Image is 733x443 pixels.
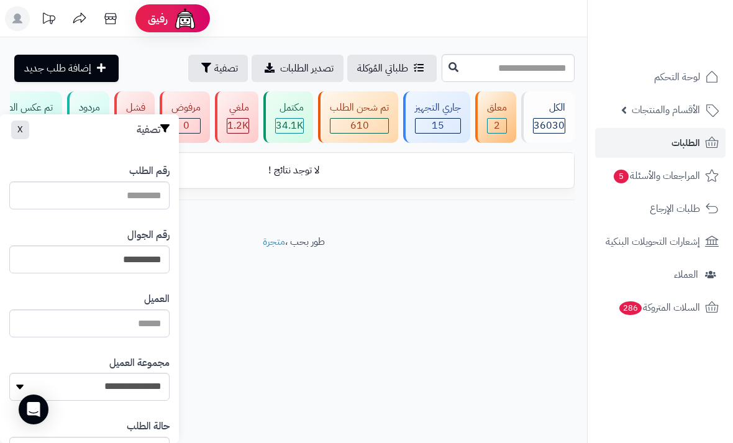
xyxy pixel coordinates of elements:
a: الكل36030 [519,91,577,143]
span: X [17,123,23,136]
span: لوحة التحكم [654,68,700,86]
label: العميل [144,292,170,306]
a: المراجعات والأسئلة5 [595,161,726,191]
span: إضافة طلب جديد [24,61,91,76]
a: جاري التجهيز 15 [401,91,473,143]
span: 5 [614,170,629,183]
div: الكل [533,101,565,115]
button: تصفية [188,55,248,82]
span: 1.2K [227,119,248,133]
a: مردود 79 [65,91,112,143]
a: ملغي 1.2K [212,91,261,143]
span: رفيق [148,11,168,26]
div: تم شحن الطلب [330,101,389,115]
h3: تصفية [137,124,170,136]
div: معلق [487,101,507,115]
img: logo-2.png [649,35,721,61]
div: ملغي [227,101,249,115]
span: إشعارات التحويلات البنكية [606,233,700,250]
span: 2 [488,119,506,133]
span: الطلبات [672,134,700,152]
a: تصدير الطلبات [252,55,344,82]
a: الطلبات [595,128,726,158]
a: طلبات الإرجاع [595,194,726,224]
div: 34068 [276,119,303,133]
span: المراجعات والأسئلة [612,167,700,185]
a: العملاء [595,260,726,290]
span: طلبات الإرجاع [650,200,700,217]
td: لا توجد نتائج ! [13,153,574,188]
span: تصفية [214,61,238,76]
div: جاري التجهيز [415,101,461,115]
span: تصدير الطلبات [280,61,334,76]
a: إشعارات التحويلات البنكية [595,227,726,257]
img: ai-face.png [173,6,198,31]
span: 15 [416,119,460,133]
label: مجموعة العميل [109,356,170,370]
label: رقم الطلب [129,164,170,178]
span: العملاء [674,266,698,283]
button: X [11,121,29,139]
a: السلات المتروكة286 [595,293,726,322]
a: متجرة [263,234,285,249]
span: 34.1K [276,119,303,133]
a: فشل 72 [112,91,157,143]
label: رقم الجوال [127,228,170,242]
a: إضافة طلب جديد [14,55,119,82]
span: 36030 [534,119,565,133]
label: حالة الطلب [127,419,170,434]
a: لوحة التحكم [595,62,726,92]
span: 610 [330,119,388,133]
a: تحديثات المنصة [33,6,64,34]
div: Open Intercom Messenger [19,395,48,424]
span: السلات المتروكة [618,299,700,316]
a: معلق 2 [473,91,519,143]
div: فشل [126,101,145,115]
div: 1159 [227,119,248,133]
div: مردود [79,101,100,115]
span: 0 [172,119,200,133]
a: تم شحن الطلب 610 [316,91,401,143]
div: مكتمل [275,101,304,115]
div: مرفوض [171,101,201,115]
a: مكتمل 34.1K [261,91,316,143]
span: طلباتي المُوكلة [357,61,408,76]
a: مرفوض 0 [157,91,212,143]
span: 286 [619,301,642,315]
span: الأقسام والمنتجات [632,101,700,119]
a: طلباتي المُوكلة [347,55,437,82]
